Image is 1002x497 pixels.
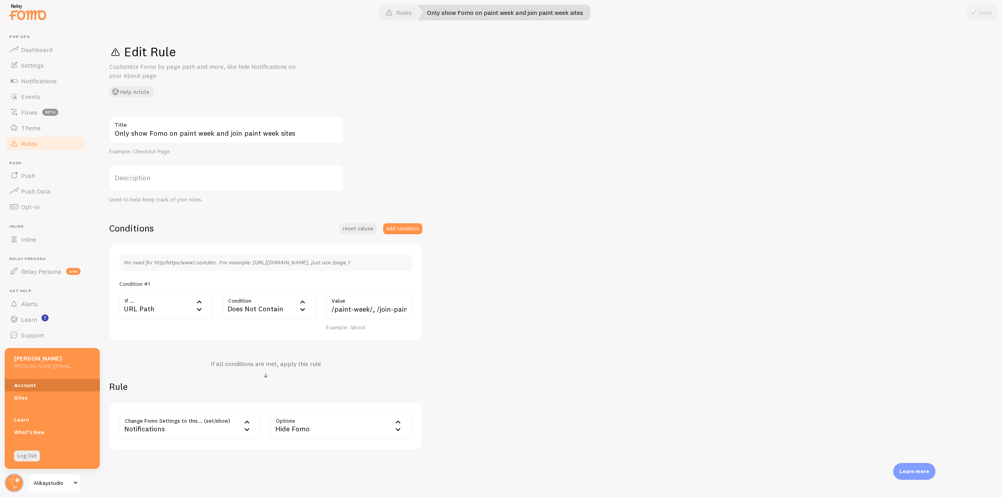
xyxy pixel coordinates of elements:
a: Notifications [5,73,85,89]
h5: [PERSON_NAME][EMAIL_ADDRESS][DOMAIN_NAME] [14,362,75,370]
h5: [PERSON_NAME] [14,354,75,362]
a: Learn [5,413,100,426]
span: Learn [21,316,37,323]
span: Opt-In [21,203,40,211]
a: Log Out [14,450,40,461]
a: What's New [5,426,100,438]
a: Inline [5,231,85,247]
span: Theme [21,124,41,132]
a: Rules [5,136,85,151]
h1: Edit Rule [109,44,983,60]
a: Events [5,89,85,104]
a: Sites [5,391,100,404]
span: Push [21,172,35,179]
span: Push Data [21,187,50,195]
a: Theme [5,120,85,136]
span: beta [42,109,58,116]
button: add condition [383,223,422,234]
a: Alikaystudio [28,474,81,492]
p: Customize Fomo by page path and more, like hide Notifications on your About page [109,62,297,80]
span: Relay Persona [21,267,61,275]
span: Support [21,331,44,339]
h5: Condition #1 [119,280,150,287]
div: Used to help keep track of your rules. [109,196,344,203]
a: Account [5,379,100,391]
span: Get Help [9,289,85,294]
div: Does Not Contain [223,292,317,319]
a: Support [5,327,85,343]
h4: If all conditions are met, apply this rule [211,360,321,368]
span: Push [9,161,85,166]
img: fomo-relay-logo-orange.svg [8,2,47,22]
p: No need for http/https/www/.com/etc. For example: [URL][DOMAIN_NAME], just use /page_1 [124,258,407,266]
div: Example: /about [326,324,412,331]
label: Description [109,164,344,192]
span: Rules [21,140,37,147]
a: Settings [5,57,85,73]
span: Events [21,93,40,100]
span: Relay Persona [9,257,85,262]
span: Flows [21,108,38,116]
p: Learn more [899,468,929,475]
a: Alerts [5,296,85,312]
div: Hide Fomo [270,412,412,440]
h2: Rule [109,380,422,393]
span: Dashboard [21,46,52,54]
div: Notifications [119,412,261,440]
label: Value [326,292,412,305]
span: Alikaystudio [34,478,71,488]
span: Settings [21,61,44,69]
span: Inline [9,224,85,229]
div: URL Path [119,292,213,319]
a: Flows beta [5,104,85,120]
div: Learn more [893,463,935,480]
a: Push [5,168,85,183]
a: Dashboard [5,42,85,57]
a: Relay Persona new [5,264,85,279]
h2: Conditions [109,222,154,234]
label: Title [109,116,344,129]
div: Example: Checkout Page [109,148,344,155]
button: reset values [340,223,377,234]
span: Pop-ups [9,34,85,39]
a: Push Data [5,183,85,199]
a: Opt-In [5,199,85,215]
button: Help Article [109,86,153,97]
svg: <p>Watch New Feature Tutorials!</p> [41,314,49,321]
span: Inline [21,235,36,243]
a: Learn [5,312,85,327]
span: Notifications [21,77,57,85]
span: new [66,268,81,275]
span: Alerts [21,300,38,308]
